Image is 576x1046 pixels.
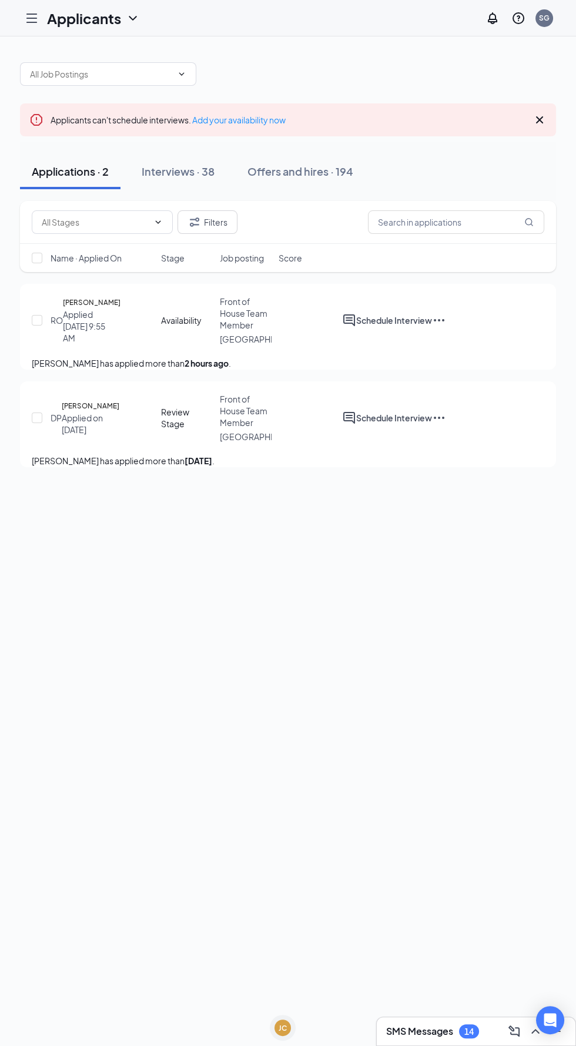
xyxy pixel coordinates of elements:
h3: SMS Messages [386,1025,453,1038]
div: JC [279,1023,287,1033]
svg: ChevronUp [528,1024,542,1038]
svg: Hamburger [25,11,39,25]
div: 14 [464,1027,474,1037]
svg: Ellipses [432,313,446,327]
div: DP [51,412,62,424]
span: Front of House Team Member [220,394,267,428]
div: Review Stage [161,406,213,430]
div: Open Intercom Messenger [536,1006,564,1034]
svg: MagnifyingGlass [524,217,534,227]
div: Applied [DATE] 9:55 AM [63,309,113,344]
svg: Filter [187,215,202,229]
button: Schedule Interview [356,411,432,425]
div: RO [51,314,63,326]
button: ChevronUp [526,1022,545,1041]
span: Score [279,252,302,264]
span: Front of House Team Member [220,296,267,330]
svg: ActiveChat [342,411,356,425]
div: Applied on [DATE] [62,412,112,435]
b: [DATE] [185,455,212,466]
button: ComposeMessage [505,1022,524,1041]
span: Applicants can't schedule interviews. [51,115,286,125]
input: All Job Postings [30,68,172,81]
svg: ComposeMessage [507,1024,521,1038]
span: Job posting [220,252,264,264]
svg: ActiveChat [342,313,356,327]
b: 2 hours ago [185,358,229,368]
svg: Error [29,113,43,127]
svg: Cross [533,113,547,127]
span: Name · Applied On [51,252,122,264]
svg: Notifications [485,11,500,25]
p: [PERSON_NAME] has applied more than . [32,357,544,370]
div: Interviews · 38 [142,164,215,179]
span: [GEOGRAPHIC_DATA] [220,334,306,344]
button: Filter Filters [178,210,237,234]
input: Search in applications [368,210,544,234]
input: All Stages [42,216,149,229]
div: Offers and hires · 194 [247,164,353,179]
svg: ChevronDown [153,217,163,227]
h5: [PERSON_NAME] [63,297,120,309]
span: [GEOGRAPHIC_DATA] [220,431,306,442]
h5: [PERSON_NAME] [62,400,119,412]
svg: ChevronDown [177,69,186,79]
div: Applications · 2 [32,164,109,179]
h1: Applicants [47,8,121,28]
div: SG [539,13,550,23]
svg: ChevronDown [126,11,140,25]
p: [PERSON_NAME] has applied more than . [32,454,544,467]
div: Availability [161,314,202,326]
svg: QuestionInfo [511,11,525,25]
a: Add your availability now [192,115,286,125]
svg: Ellipses [432,411,446,425]
button: Schedule Interview [356,313,432,327]
span: Stage [161,252,185,264]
